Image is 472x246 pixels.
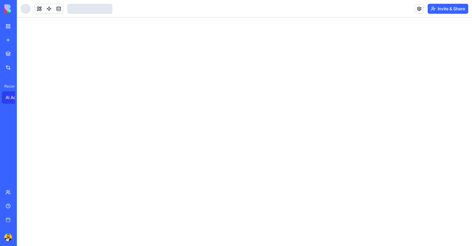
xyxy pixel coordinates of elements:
button: Invite & Share [428,4,468,14]
span: Recent [2,84,15,89]
div: AI Ad Generator [6,94,23,101]
img: logo [4,4,43,13]
a: AI Ad Generator [2,91,27,104]
img: ACg8ocL5LTbm7bDFs4OZQI3u6K2eLChcpWYHygLhFHbcmCnAE2m7426b=s96-c [4,233,12,241]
